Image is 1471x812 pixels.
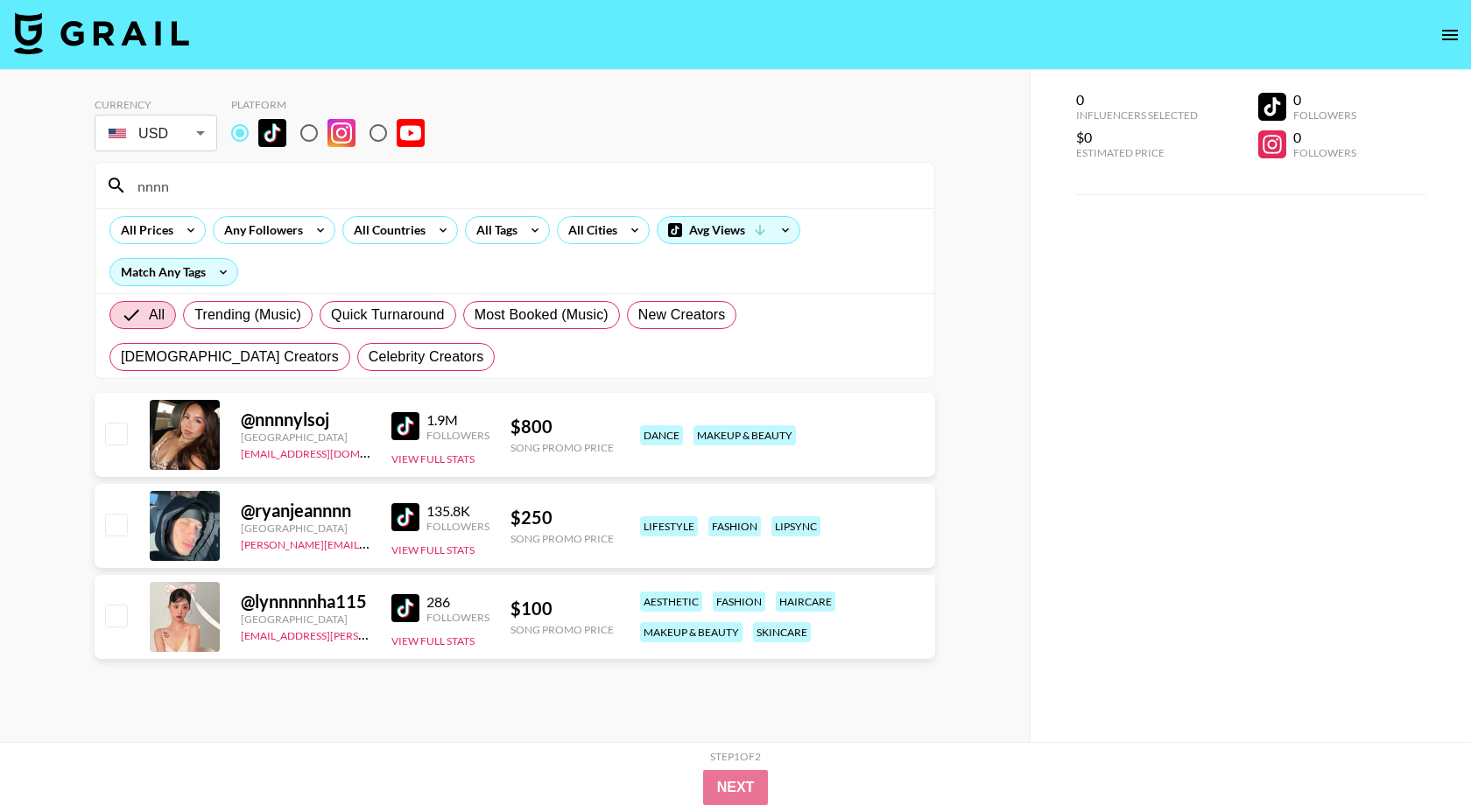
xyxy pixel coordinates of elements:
[241,535,500,551] a: [PERSON_NAME][EMAIL_ADDRESS][DOMAIN_NAME]
[710,750,761,763] div: Step 1 of 2
[14,12,189,54] img: Grail Talent
[703,770,769,805] button: Next
[391,634,475,647] button: View Full Stats
[771,516,820,536] div: lipsync
[640,516,698,536] div: lifestyle
[713,591,765,612] div: fashion
[1293,91,1356,108] div: 0
[510,623,614,636] div: Song Promo Price
[426,411,489,429] div: 1.9M
[1293,129,1356,146] div: 0
[640,622,743,642] div: makeup & beauty
[110,217,177,243] div: All Prices
[466,217,521,243] div: All Tags
[1076,91,1198,108] div: 0
[426,502,489,520] div: 135.8K
[241,612,370,626] div: [GEOGRAPHIC_DATA]
[110,259,237,285] div: Match Any Tags
[776,591,835,612] div: haircare
[194,304,301,325] span: Trending (Music)
[127,171,924,199] input: Search by User Name
[1076,129,1198,146] div: $0
[241,521,370,535] div: [GEOGRAPHIC_DATA]
[258,119,286,147] img: TikTok
[241,500,370,521] div: @ ryanjeannnn
[343,217,429,243] div: All Countries
[640,591,702,612] div: aesthetic
[1432,17,1467,52] button: open drawer
[98,118,214,149] div: USD
[558,217,621,243] div: All Cities
[1383,724,1450,791] iframe: Drift Widget Chat Controller
[510,598,614,619] div: $ 100
[241,444,417,460] a: [EMAIL_ADDRESS][DOMAIN_NAME]
[397,119,425,147] img: YouTube
[241,591,370,612] div: @ lynnnnnha115
[426,429,489,442] div: Followers
[1293,108,1356,122] div: Followers
[426,520,489,533] div: Followers
[1076,146,1198,159] div: Estimated Price
[391,503,419,531] img: TikTok
[1293,146,1356,159] div: Followers
[95,98,217,111] div: Currency
[753,622,811,642] div: skincare
[231,98,439,111] div: Platform
[241,430,370,444] div: [GEOGRAPHIC_DATA]
[391,594,419,622] img: TikTok
[426,593,489,611] div: 286
[121,346,339,367] span: [DEMOGRAPHIC_DATA] Creators
[241,409,370,430] div: @ nnnnylsoj
[391,543,475,556] button: View Full Stats
[331,304,445,325] span: Quick Turnaround
[638,304,726,325] span: New Creators
[391,412,419,440] img: TikTok
[708,516,761,536] div: fashion
[475,304,609,325] span: Most Booked (Music)
[640,425,683,445] div: dance
[510,507,614,528] div: $ 250
[693,425,796,445] div: makeup & beauty
[658,217,799,243] div: Avg Views
[391,452,475,465] button: View Full Stats
[510,532,614,545] div: Song Promo Price
[426,611,489,624] div: Followers
[241,626,500,642] a: [EMAIL_ADDRESS][PERSON_NAME][DOMAIN_NAME]
[327,119,355,147] img: Instagram
[149,304,165,325] span: All
[510,416,614,437] div: $ 800
[214,217,306,243] div: Any Followers
[1076,108,1198,122] div: Influencers Selected
[510,441,614,454] div: Song Promo Price
[369,346,484,367] span: Celebrity Creators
